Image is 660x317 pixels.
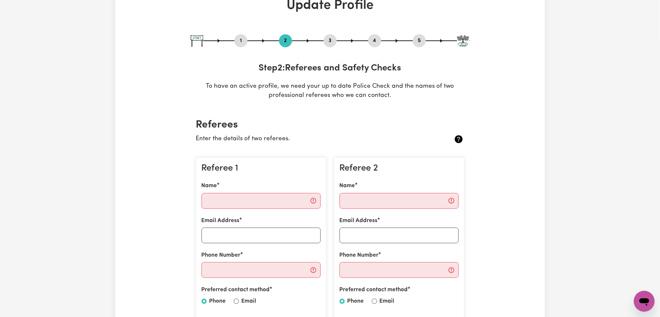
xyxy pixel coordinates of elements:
[340,163,459,174] h3: Referee 2
[202,286,270,294] label: Preferred contact method
[234,37,247,45] button: Go to step 1
[202,182,217,190] label: Name
[340,182,355,190] label: Name
[340,286,408,294] label: Preferred contact method
[279,37,292,45] button: Go to step 2
[347,297,364,306] label: Phone
[340,217,378,225] label: Email Address
[196,134,420,144] p: Enter the details of two referees.
[324,37,337,45] button: Go to step 3
[202,217,240,225] label: Email Address
[413,37,426,45] button: Go to step 5
[242,297,257,306] label: Email
[191,82,470,101] p: To have an active profile, we need your up to date Police Check and the names of two professional...
[191,63,470,74] h3: Step 2 : Referees and Safety Checks
[368,37,381,45] button: Go to step 4
[340,251,379,260] label: Phone Number
[202,251,241,260] label: Phone Number
[202,163,321,174] h3: Referee 1
[634,291,655,312] iframe: Button to launch messaging window
[380,297,395,306] label: Email
[209,297,226,306] label: Phone
[196,119,464,131] h2: Referees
